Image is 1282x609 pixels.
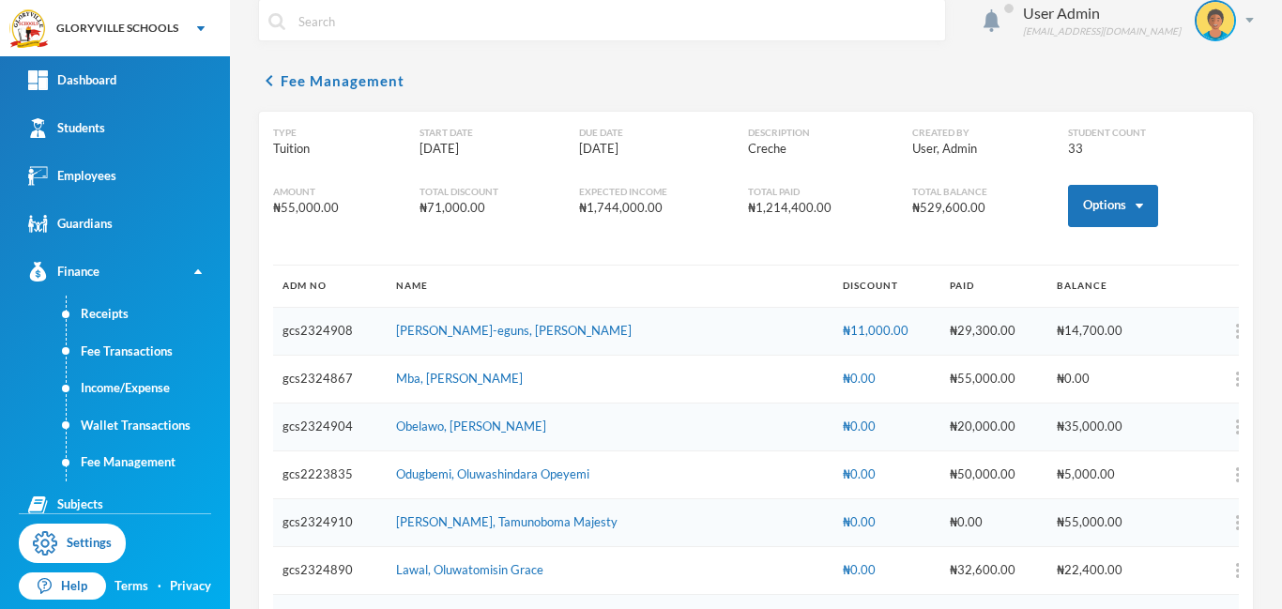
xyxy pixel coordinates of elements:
[912,126,987,140] div: Created By
[170,577,211,596] a: Privacy
[912,140,987,159] div: User, Admin
[912,185,987,199] div: Total Balance
[28,262,99,282] div: Finance
[748,185,832,199] div: Total Paid
[387,266,833,308] th: NAME
[273,499,387,547] td: gcs2324910
[273,403,387,451] td: gcs2324904
[940,547,1047,595] td: ₦32,600.00
[258,69,281,92] i: chevron_left
[1047,403,1154,451] td: ₦35,000.00
[1047,547,1154,595] td: ₦22,400.00
[843,322,931,341] div: ₦11,000.00
[268,13,285,30] img: search
[940,266,1047,308] th: PAID
[1023,2,1181,24] div: User Admin
[67,370,230,407] a: Income/Expense
[420,185,498,199] div: Total Discount
[273,547,387,595] td: gcs2324890
[1047,499,1154,547] td: ₦55,000.00
[1236,324,1240,339] img: more_vert
[19,572,106,601] a: Help
[396,371,523,386] a: Mba, [PERSON_NAME]
[1068,185,1158,227] button: Options
[28,495,103,515] div: Subjects
[843,465,931,484] div: ₦0.00
[273,126,339,140] div: Type
[843,370,931,388] div: ₦0.00
[1236,419,1240,434] img: more_vert
[158,577,161,596] div: ·
[258,69,404,92] button: chevron_leftFee Management
[940,308,1047,356] td: ₦29,300.00
[67,444,230,481] a: Fee Management
[1165,461,1240,489] button: more_vert
[579,140,667,159] div: [DATE]
[940,356,1047,403] td: ₦55,000.00
[10,10,48,48] img: logo
[67,333,230,371] a: Fee Transactions
[940,499,1047,547] td: ₦0.00
[843,561,931,580] div: ₦0.00
[28,166,116,186] div: Employees
[1068,126,1239,140] div: Student Count
[940,403,1047,451] td: ₦20,000.00
[19,524,126,563] a: Settings
[420,140,498,159] div: [DATE]
[1047,308,1154,356] td: ₦14,700.00
[843,513,931,532] div: ₦0.00
[1047,356,1154,403] td: ₦0.00
[114,577,148,596] a: Terms
[273,266,387,308] th: ADM NO
[1165,556,1240,585] button: more_vert
[396,466,589,481] a: Odugbemi, Oluwashindara Opeyemi
[748,126,832,140] div: Description
[273,185,339,199] div: Amount
[1165,317,1240,345] button: more_vert
[1165,365,1240,393] button: more_vert
[579,199,667,218] div: ₦1,744,000.00
[1236,372,1240,387] img: more_vert
[748,140,832,159] div: Creche
[56,20,178,37] div: GLORYVILLE SCHOOLS
[273,356,387,403] td: gcs2324867
[1236,467,1240,482] img: more_vert
[843,418,931,436] div: ₦0.00
[273,199,339,218] div: ₦55,000.00
[396,419,546,434] a: Obelawo, [PERSON_NAME]
[579,185,667,199] div: Expected Income
[67,407,230,445] a: Wallet Transactions
[273,140,339,159] div: Tuition
[940,451,1047,499] td: ₦50,000.00
[1236,515,1240,530] img: more_vert
[420,199,498,218] div: ₦71,000.00
[1047,451,1154,499] td: ₦5,000.00
[273,451,387,499] td: gcs2223835
[396,323,632,338] a: [PERSON_NAME]-eguns, [PERSON_NAME]
[1165,413,1240,441] button: more_vert
[396,562,543,577] a: Lawal, Oluwatomisin Grace
[1236,563,1240,578] img: more_vert
[748,199,832,218] div: ₦1,214,400.00
[1165,509,1240,537] button: more_vert
[28,118,105,138] div: Students
[579,126,667,140] div: Due Date
[28,70,116,90] div: Dashboard
[273,308,387,356] td: gcs2324908
[396,514,618,529] a: [PERSON_NAME], Tamunoboma Majesty
[1047,266,1154,308] th: BALANCE
[1023,24,1181,38] div: [EMAIL_ADDRESS][DOMAIN_NAME]
[1068,140,1239,159] div: 33
[28,214,113,234] div: Guardians
[833,266,940,308] th: DISCOUNT
[420,126,498,140] div: Start Date
[1197,2,1234,39] img: STUDENT
[67,296,230,333] a: Receipts
[912,199,987,218] div: ₦529,600.00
